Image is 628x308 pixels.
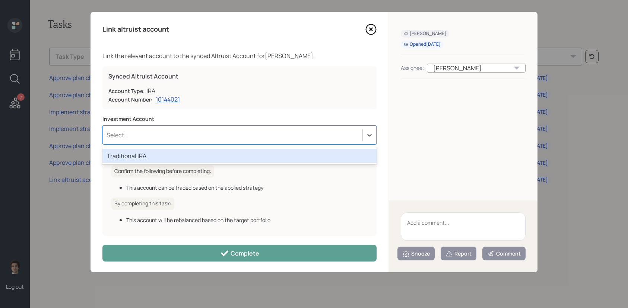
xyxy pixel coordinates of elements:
div: Opened [DATE] [404,41,441,48]
label: Account Type: [108,87,145,95]
div: Report [445,250,472,257]
button: Report [441,247,476,260]
h6: Confirm the following before completing: [111,165,214,177]
a: 10144021 [156,95,180,103]
div: This account can be traded based on the applied strategy [126,184,368,192]
h4: Link altruist account [102,25,169,33]
div: IRA [146,86,155,95]
button: Comment [482,247,526,260]
h6: By completing this task: [111,198,174,210]
div: This account will be rebalanced based on the target portfolio [126,216,368,224]
label: Account Number: [108,96,153,103]
label: Investment Account [102,115,377,123]
div: [PERSON_NAME] [404,31,446,37]
div: Complete [220,249,259,258]
div: Assignee: [401,64,424,72]
div: Select... [107,131,129,139]
div: Comment [487,250,521,257]
button: Snooze [397,247,435,260]
div: Link the relevant account to the synced Altruist Account for [PERSON_NAME] . [102,51,377,60]
label: Synced Altruist Account [108,72,371,80]
button: Complete [102,245,377,262]
div: [PERSON_NAME] [427,64,526,73]
div: Traditional IRA [102,149,377,163]
div: Snooze [402,250,430,257]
